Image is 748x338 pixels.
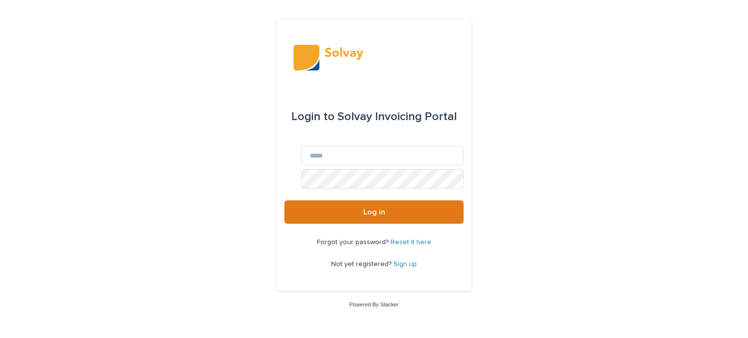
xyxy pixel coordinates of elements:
span: Not yet registered? [331,261,393,267]
a: Powered By Stacker [349,302,398,307]
img: ED0IkcNQHGZZMpCVrDht [293,43,454,72]
div: Solvay Invoicing Portal [291,103,457,130]
button: Log in [284,200,464,224]
span: Login to [291,111,335,123]
span: Forgot your password? [317,239,391,246]
a: Sign up [393,261,417,267]
span: Log in [363,208,385,216]
a: Reset it here [391,239,431,246]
